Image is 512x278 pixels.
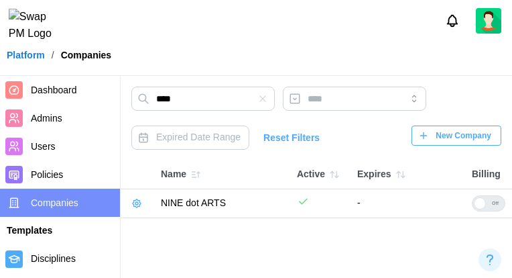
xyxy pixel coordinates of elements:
button: Reset Filters [257,126,326,150]
div: Active [297,165,344,184]
img: Swap PM Logo [9,9,63,42]
span: Expired Date Range [156,132,241,142]
div: Templates [7,224,113,238]
span: Dashboard [31,85,77,95]
div: Off [486,196,505,211]
button: Notifications [441,9,464,32]
td: NINE dot ARTS [154,189,290,218]
a: Platform [7,50,45,60]
button: Expired Date Range [131,126,249,150]
td: - [350,189,465,218]
button: New Company [411,126,501,146]
div: Name [161,165,283,184]
img: 2Q== [476,8,501,34]
span: Users [31,141,56,152]
span: Admins [31,113,62,124]
span: Policies [31,169,63,180]
div: Companies [61,50,111,60]
div: / [52,50,54,60]
span: Reset Filters [263,126,320,149]
div: Expires [357,165,458,184]
div: Billing [472,167,505,182]
a: Zulqarnain Khalil [476,8,501,34]
span: New Company [436,126,491,145]
span: Disciplines [31,253,76,264]
span: Companies [31,197,78,208]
